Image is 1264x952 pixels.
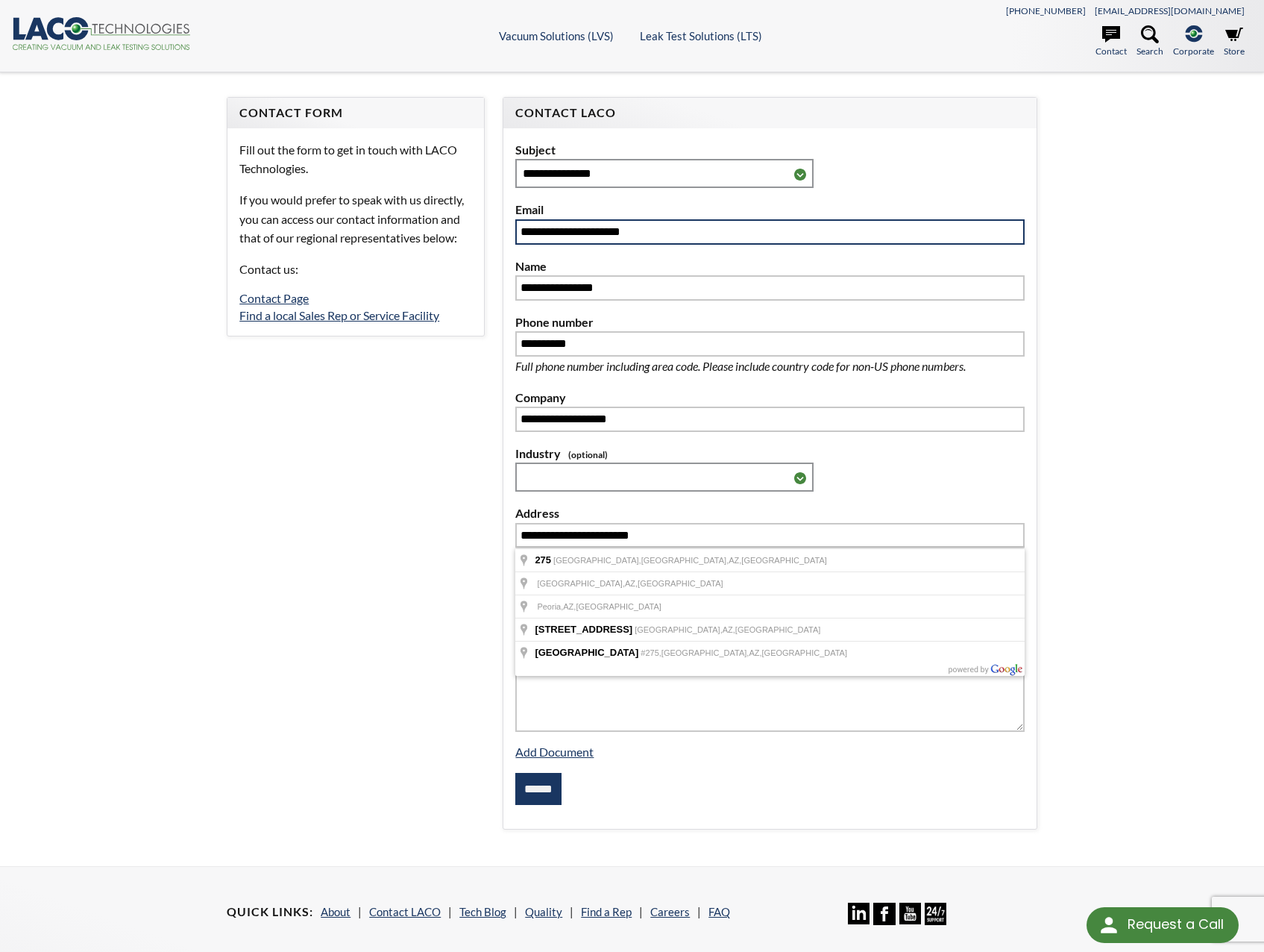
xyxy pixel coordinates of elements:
span: 275 [535,554,551,566]
h4: Contact LACO [515,105,1024,121]
label: Subject [515,140,1024,160]
a: Careers [650,905,690,918]
p: Fill out the form to get in touch with LACO Technologies. [239,140,472,178]
a: [PHONE_NUMBER] [1006,5,1086,16]
label: Company [515,388,1024,407]
h4: Quick Links [227,904,313,920]
label: Name [515,257,1024,276]
a: Find a Rep [581,905,632,918]
span: [GEOGRAPHIC_DATA] [735,625,821,634]
a: About [321,905,350,918]
a: Contact LACO [369,905,441,918]
a: Contact Page [239,291,309,305]
a: Tech Blog [459,905,506,918]
a: Store [1224,25,1245,58]
span: [GEOGRAPHIC_DATA], [641,556,729,565]
label: Phone number [515,313,1024,332]
span: [GEOGRAPHIC_DATA] [741,556,827,565]
span: [GEOGRAPHIC_DATA] [535,647,638,658]
span: [GEOGRAPHIC_DATA] [576,602,661,611]
span: AZ, [563,602,576,611]
span: Peoria, [537,602,563,611]
a: [EMAIL_ADDRESS][DOMAIN_NAME] [1095,5,1245,16]
span: [GEOGRAPHIC_DATA] [638,579,723,588]
span: [GEOGRAPHIC_DATA] [762,648,848,657]
span: [GEOGRAPHIC_DATA], [537,579,625,588]
img: 24/7 Support Icon [925,903,946,924]
a: Search [1136,25,1163,58]
label: Email [515,200,1024,219]
span: AZ, [723,625,735,634]
span: #275, [641,648,661,657]
a: Add Document [515,745,594,759]
span: [STREET_ADDRESS] [535,624,632,635]
a: 24/7 Support [925,914,946,927]
span: AZ, [729,556,741,565]
img: round button [1097,913,1121,937]
span: AZ, [625,579,638,588]
label: Industry [515,444,1024,463]
a: Find a local Sales Rep or Service Facility [239,308,439,322]
a: Quality [525,905,562,918]
a: Vacuum Solutions (LVS) [499,29,614,43]
span: [GEOGRAPHIC_DATA], [553,556,641,565]
label: Address [515,504,1024,523]
a: FAQ [708,905,730,918]
a: Leak Test Solutions (LTS) [640,29,762,43]
span: [GEOGRAPHIC_DATA], [635,625,723,634]
span: [GEOGRAPHIC_DATA], [661,648,749,657]
div: Request a Call [1087,907,1239,943]
a: Contact [1095,25,1127,58]
div: Request a Call [1128,907,1224,942]
p: Contact us: [239,260,472,279]
p: Full phone number including area code. Please include country code for non-US phone numbers. [515,357,1015,376]
span: Corporate [1173,44,1214,58]
span: AZ, [749,648,761,657]
p: If you would prefer to speak with us directly, you can access our contact information and that of... [239,190,472,248]
h4: Contact Form [239,105,472,121]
